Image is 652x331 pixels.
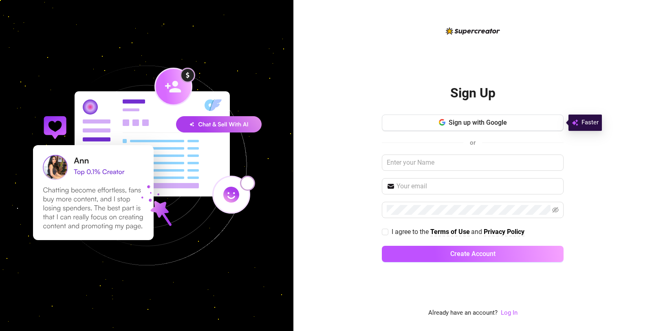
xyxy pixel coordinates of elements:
[501,308,518,318] a: Log In
[430,228,470,236] a: Terms of Use
[572,118,578,128] img: svg%3e
[552,207,559,213] span: eye-invisible
[450,250,496,258] span: Create Account
[582,118,599,128] span: Faster
[470,139,476,146] span: or
[382,154,564,171] input: Enter your Name
[396,181,559,191] input: Your email
[450,85,496,102] h2: Sign Up
[449,119,507,126] span: Sign up with Google
[501,309,518,316] a: Log In
[484,228,524,236] a: Privacy Policy
[471,228,484,236] span: and
[6,24,288,307] img: signup-background-D0MIrEPF.svg
[428,308,498,318] span: Already have an account?
[382,115,564,131] button: Sign up with Google
[446,27,500,35] img: logo-BBDzfeDw.svg
[382,246,564,262] button: Create Account
[392,228,430,236] span: I agree to the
